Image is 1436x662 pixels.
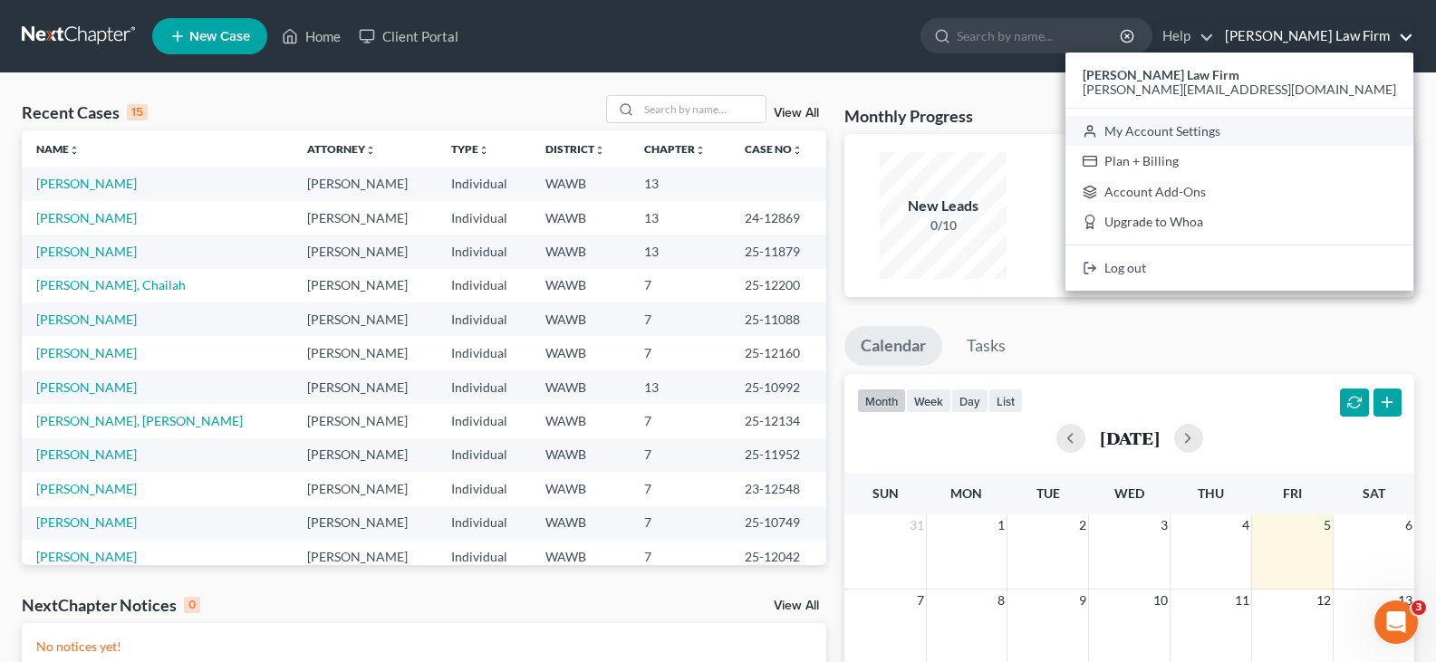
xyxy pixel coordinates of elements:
[1283,485,1302,501] span: Fri
[730,370,826,404] td: 25-10992
[774,107,819,120] a: View All
[630,370,730,404] td: 13
[1077,514,1088,536] span: 2
[996,590,1007,611] span: 8
[644,142,706,156] a: Chapterunfold_more
[730,404,826,437] td: 25-12134
[293,302,437,336] td: [PERSON_NAME]
[531,472,630,505] td: WAWB
[22,101,148,123] div: Recent Cases
[880,196,1007,216] div: New Leads
[451,142,489,156] a: Typeunfold_more
[437,235,531,268] td: Individual
[531,235,630,268] td: WAWB
[695,145,706,156] i: unfold_more
[630,201,730,235] td: 13
[1198,485,1224,501] span: Thu
[1065,146,1413,177] a: Plan + Billing
[531,201,630,235] td: WAWB
[630,404,730,437] td: 7
[437,370,531,404] td: Individual
[1240,514,1251,536] span: 4
[22,594,200,616] div: NextChapter Notices
[630,506,730,540] td: 7
[857,389,906,413] button: month
[630,235,730,268] td: 13
[184,597,200,613] div: 0
[951,389,988,413] button: day
[437,540,531,573] td: Individual
[36,481,137,496] a: [PERSON_NAME]
[844,105,973,127] h3: Monthly Progress
[950,485,982,501] span: Mon
[880,216,1007,235] div: 0/10
[1065,253,1413,283] a: Log out
[630,472,730,505] td: 7
[844,326,942,366] a: Calendar
[630,167,730,200] td: 13
[1396,590,1414,611] span: 13
[36,446,137,462] a: [PERSON_NAME]
[36,514,137,530] a: [PERSON_NAME]
[950,326,1022,366] a: Tasks
[630,438,730,472] td: 7
[1083,82,1396,97] span: [PERSON_NAME][EMAIL_ADDRESS][DOMAIN_NAME]
[293,472,437,505] td: [PERSON_NAME]
[293,438,437,472] td: [PERSON_NAME]
[36,379,137,395] a: [PERSON_NAME]
[730,336,826,369] td: 25-12160
[365,145,376,156] i: unfold_more
[1065,116,1413,147] a: My Account Settings
[1153,20,1214,53] a: Help
[1065,177,1413,207] a: Account Add-Ons
[350,20,467,53] a: Client Portal
[437,506,531,540] td: Individual
[988,389,1023,413] button: list
[293,336,437,369] td: [PERSON_NAME]
[293,235,437,268] td: [PERSON_NAME]
[437,201,531,235] td: Individual
[531,269,630,302] td: WAWB
[730,540,826,573] td: 25-12042
[531,167,630,200] td: WAWB
[437,302,531,336] td: Individual
[189,30,250,43] span: New Case
[1065,53,1413,291] div: [PERSON_NAME] Law Firm
[478,145,489,156] i: unfold_more
[1233,590,1251,611] span: 11
[531,404,630,437] td: WAWB
[730,302,826,336] td: 25-11088
[630,302,730,336] td: 7
[531,506,630,540] td: WAWB
[1403,514,1414,536] span: 6
[127,104,148,120] div: 15
[1216,20,1413,53] a: [PERSON_NAME] Law Firm
[531,540,630,573] td: WAWB
[437,404,531,437] td: Individual
[630,269,730,302] td: 7
[906,389,951,413] button: week
[730,269,826,302] td: 25-12200
[872,485,899,501] span: Sun
[1100,428,1160,447] h2: [DATE]
[1152,590,1170,611] span: 10
[437,336,531,369] td: Individual
[545,142,605,156] a: Districtunfold_more
[630,540,730,573] td: 7
[36,176,137,191] a: [PERSON_NAME]
[36,244,137,259] a: [PERSON_NAME]
[293,506,437,540] td: [PERSON_NAME]
[730,235,826,268] td: 25-11879
[730,472,826,505] td: 23-12548
[437,269,531,302] td: Individual
[36,210,137,225] a: [PERSON_NAME]
[730,438,826,472] td: 25-11952
[437,438,531,472] td: Individual
[293,540,437,573] td: [PERSON_NAME]
[730,201,826,235] td: 24-12869
[307,142,376,156] a: Attorneyunfold_more
[1036,485,1060,501] span: Tue
[531,336,630,369] td: WAWB
[36,142,80,156] a: Nameunfold_more
[1114,485,1144,501] span: Wed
